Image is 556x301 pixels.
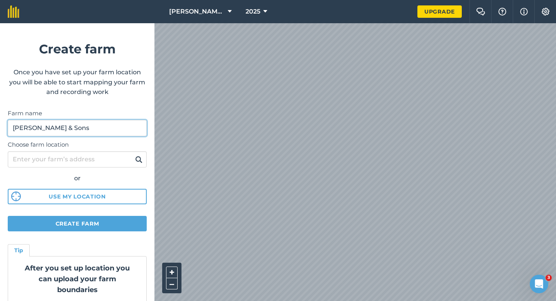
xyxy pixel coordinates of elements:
input: Farm name [8,120,147,136]
h4: Tip [14,246,23,255]
input: Enter your farm’s address [8,151,147,168]
img: fieldmargin Logo [8,5,19,18]
button: + [166,267,178,278]
button: Use my location [8,189,147,204]
button: Create farm [8,216,147,231]
img: svg%3e [11,192,21,201]
iframe: Intercom live chat [530,275,548,293]
img: svg+xml;base64,PHN2ZyB4bWxucz0iaHR0cDovL3d3dy53My5vcmcvMjAwMC9zdmciIHdpZHRoPSIxOSIgaGVpZ2h0PSIyNC... [135,155,142,164]
h1: Create farm [8,39,147,59]
button: – [166,278,178,289]
span: [PERSON_NAME] & Sons Farming LTD [169,7,225,16]
img: A cog icon [541,8,550,15]
img: svg+xml;base64,PHN2ZyB4bWxucz0iaHR0cDovL3d3dy53My5vcmcvMjAwMC9zdmciIHdpZHRoPSIxNyIgaGVpZ2h0PSIxNy... [520,7,528,16]
a: Upgrade [417,5,462,18]
img: A question mark icon [498,8,507,15]
strong: After you set up location you can upload your farm boundaries [25,264,130,294]
label: Farm name [8,109,147,118]
p: Once you have set up your farm location you will be able to start mapping your farm and recording... [8,67,147,97]
img: Two speech bubbles overlapping with the left bubble in the forefront [476,8,485,15]
div: or [8,173,147,183]
label: Choose farm location [8,140,147,149]
span: 2025 [246,7,260,16]
span: 3 [546,275,552,281]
